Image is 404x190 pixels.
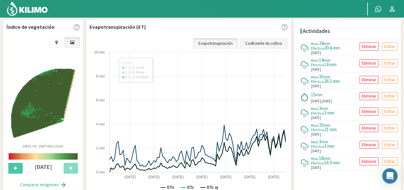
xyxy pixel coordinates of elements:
text: [DATE] [125,175,136,179]
span: mm [323,155,330,161]
p: Eliminar [362,92,377,100]
span: Real: [311,156,319,161]
p: Satélite: Sentinel [23,144,64,149]
button: Editar [382,59,398,67]
span: Real: [311,106,319,111]
span: Efectiva [311,79,324,84]
text: 0 mm [96,170,105,174]
p: Editar [384,124,395,132]
span: [DATE] [311,132,321,137]
span: mm [323,57,330,63]
text: 6 mm [96,98,105,102]
span: [DATE] [311,99,321,104]
text: [DATE] [173,175,184,179]
span: Efectiva [311,111,324,115]
span: [DATE] [311,67,321,72]
span: [DATE] [311,165,321,170]
span: [DATE] [322,99,332,103]
button: Editar [382,157,398,165]
span: mm [321,106,328,111]
span: [DATE] [311,50,321,56]
span: 26.3 mm [324,78,340,84]
span: 14 [319,57,323,63]
button: Editar [382,107,398,115]
span: Efectiva [311,46,324,51]
button: Eliminar [360,141,379,149]
span: 18 [319,155,323,161]
span: 25 [319,122,323,128]
span: mm [321,139,328,145]
text: [DATE] [244,175,255,179]
img: Kilimo [6,1,48,16]
span: 21 mm [324,126,337,132]
button: Editar [382,76,398,84]
text: 4 mm [96,122,105,126]
span: mm [323,41,330,46]
span: Efectiva [311,144,324,149]
span: 3 [319,105,321,111]
button: Eliminar [360,124,379,132]
span: 10X10 [54,144,64,148]
button: Editar [382,124,398,132]
button: Eliminar [360,43,379,51]
p: Índice de vegetación [6,23,55,31]
span: 3 mm [324,110,334,116]
text: 8 mm [96,74,105,78]
span: 14 mm [324,61,337,67]
p: Editar [384,76,395,83]
text: ETc aj [207,185,218,190]
text: [DATE] [197,175,208,179]
p: Editar [384,92,395,100]
p: Eliminar [362,43,377,50]
p: Editar [384,158,395,165]
p: Eliminar [362,158,377,165]
p: Editar [384,141,395,148]
span: [DATE] [311,148,321,154]
button: Editar [382,92,398,100]
h4: Actividades [303,28,330,34]
span: 35 [319,74,323,80]
div: Open Intercom Messenger [382,168,398,184]
span: mm [323,74,330,80]
span: Real: [311,58,319,63]
p: Evapotranspiración (ET) [89,23,146,31]
button: Eliminar [360,76,379,84]
text: [DATE] [149,175,160,179]
h4: [DATE] [27,164,60,170]
text: [DATE] [268,175,279,179]
span: Real: [311,75,319,79]
span: 3 mm [324,143,334,149]
p: Eliminar [362,124,377,132]
button: Editar [382,141,398,149]
span: - [321,99,322,103]
text: 10 mm [94,50,105,54]
text: ETo [167,185,174,190]
a: Coeficiente de cultivo [240,38,288,49]
span: 20.4 mm [324,45,340,51]
text: ETc [187,185,194,190]
span: mm [323,122,330,128]
text: 2 mm [96,146,105,150]
span: [DATE] [311,83,321,89]
a: Evapotranspiración [193,38,238,49]
span: Real: [311,123,319,128]
span: mm [315,92,322,98]
button: Eliminar [360,157,379,165]
p: Editar [384,108,395,115]
button: Eliminar [360,92,379,100]
p: Eliminar [362,141,377,148]
span: [DATE] [311,115,321,121]
p: Eliminar [362,76,377,83]
span: Efectiva [311,62,324,67]
img: scale [9,153,78,160]
p: Editar [384,43,395,50]
span: 3 [319,139,321,145]
p: Eliminar [362,59,377,67]
text: [DATE] [220,175,231,179]
span: 24 [319,40,323,46]
span: 15 [311,91,315,98]
span: 16.9 mm [324,160,340,166]
span: Real: [311,41,319,46]
span: Efectiva [311,161,324,165]
p: Editar [384,59,395,67]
